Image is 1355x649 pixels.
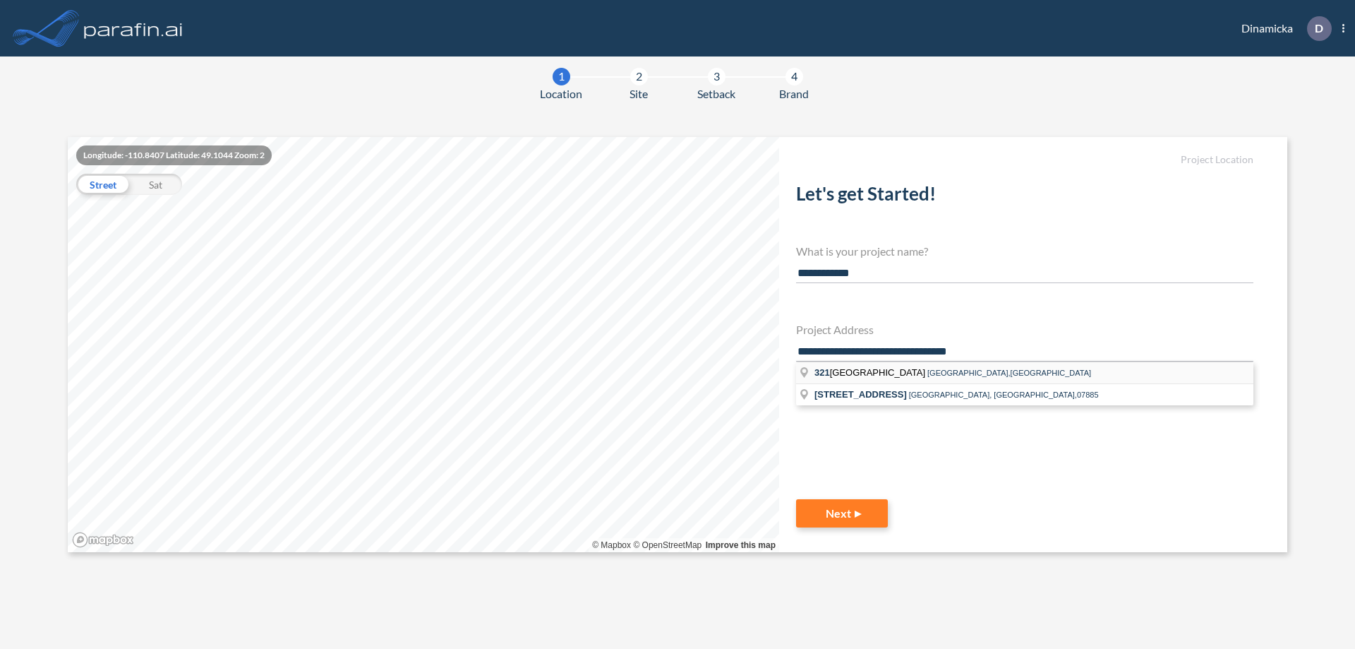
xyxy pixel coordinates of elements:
h5: Project Location [796,154,1253,166]
button: Next [796,499,888,528]
span: Site [630,85,648,102]
span: [GEOGRAPHIC_DATA],[GEOGRAPHIC_DATA] [927,369,1091,377]
span: 321 [814,367,830,378]
div: Street [76,174,129,195]
canvas: Map [68,137,779,552]
span: [GEOGRAPHIC_DATA], [GEOGRAPHIC_DATA],07885 [909,391,1099,399]
span: Setback [697,85,735,102]
div: 3 [708,68,725,85]
div: 1 [553,68,570,85]
p: D [1315,22,1323,35]
span: [GEOGRAPHIC_DATA] [814,367,927,378]
h2: Let's get Started! [796,183,1253,210]
img: logo [81,14,186,42]
div: Sat [129,174,182,195]
div: 2 [630,68,648,85]
a: Mapbox homepage [72,532,134,548]
span: Brand [779,85,809,102]
div: Dinamicka [1220,16,1344,41]
span: Location [540,85,582,102]
h4: What is your project name? [796,244,1253,258]
a: Improve this map [706,540,776,550]
div: 4 [785,68,803,85]
h4: Project Address [796,323,1253,336]
a: OpenStreetMap [633,540,701,550]
a: Mapbox [592,540,631,550]
span: [STREET_ADDRESS] [814,389,907,400]
div: Longitude: -110.8407 Latitude: 49.1044 Zoom: 2 [76,145,272,165]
